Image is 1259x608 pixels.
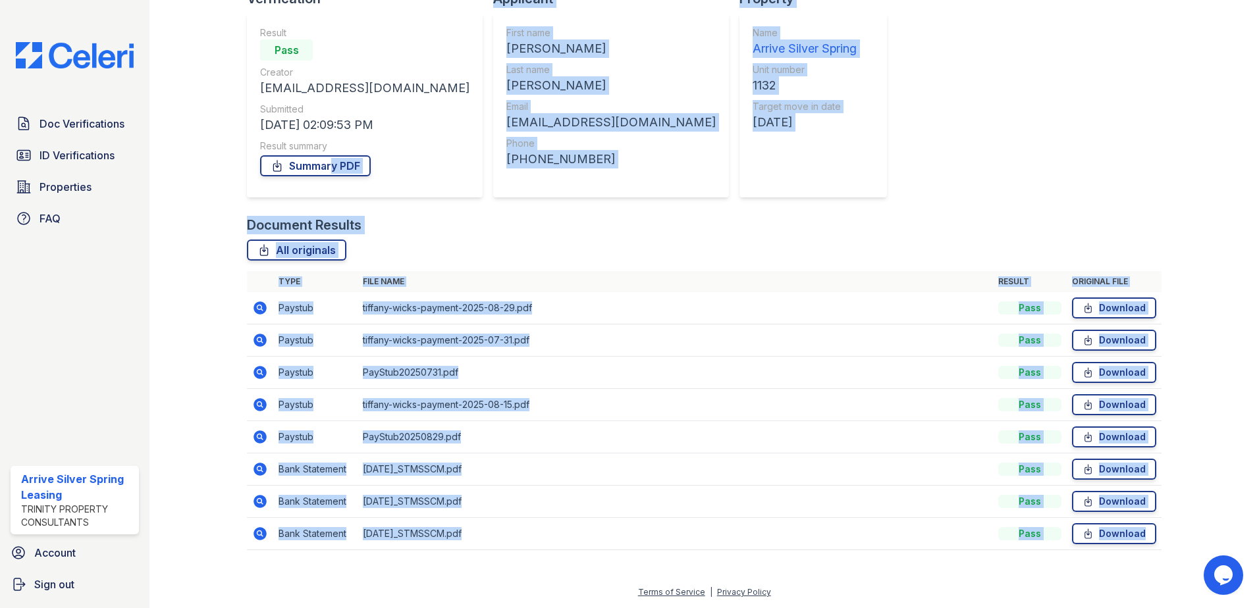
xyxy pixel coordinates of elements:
[1072,523,1156,544] a: Download
[260,79,469,97] div: [EMAIL_ADDRESS][DOMAIN_NAME]
[993,271,1067,292] th: Result
[998,334,1061,347] div: Pass
[358,292,993,324] td: tiffany-wicks-payment-2025-08-29.pdf
[998,463,1061,476] div: Pass
[1072,491,1156,512] a: Download
[21,503,134,529] div: Trinity Property Consultants
[5,571,144,597] a: Sign out
[506,39,716,58] div: [PERSON_NAME]
[40,116,124,132] span: Doc Verifications
[1204,555,1246,595] iframe: chat widget
[998,366,1061,379] div: Pass
[247,240,346,261] a: All originals
[273,421,358,453] td: Paystub
[273,453,358,486] td: Bank Statement
[506,113,716,132] div: [EMAIL_ADDRESS][DOMAIN_NAME]
[1067,271,1162,292] th: Original file
[11,111,139,137] a: Doc Verifications
[753,39,857,58] div: Arrive Silver Spring
[40,179,92,195] span: Properties
[247,216,362,234] div: Document Results
[358,453,993,486] td: [DATE]_STMSSCM.pdf
[260,116,469,134] div: [DATE] 02:09:53 PM
[1072,426,1156,447] a: Download
[273,389,358,421] td: Paystub
[273,486,358,518] td: Bank Statement
[753,63,857,76] div: Unit number
[358,389,993,421] td: tiffany-wicks-payment-2025-08-15.pdf
[506,63,716,76] div: Last name
[998,495,1061,508] div: Pass
[753,26,857,58] a: Name Arrive Silver Spring
[506,137,716,150] div: Phone
[710,587,712,597] div: |
[753,113,857,132] div: [DATE]
[260,66,469,79] div: Creator
[5,42,144,68] img: CE_Logo_Blue-a8612792a0a2168367f1c8372b55b34899dd931a85d93a1a3d3e32e68fde9ad4.png
[11,174,139,200] a: Properties
[358,271,993,292] th: File name
[998,301,1061,315] div: Pass
[358,486,993,518] td: [DATE]_STMSSCM.pdf
[506,100,716,113] div: Email
[260,26,469,39] div: Result
[5,540,144,566] a: Account
[273,271,358,292] th: Type
[1072,459,1156,480] a: Download
[21,471,134,503] div: Arrive Silver Spring Leasing
[260,103,469,116] div: Submitted
[998,398,1061,411] div: Pass
[506,26,716,39] div: First name
[40,211,61,226] span: FAQ
[358,518,993,550] td: [DATE]_STMSSCM.pdf
[260,155,371,176] a: Summary PDF
[11,142,139,168] a: ID Verifications
[11,205,139,232] a: FAQ
[40,147,115,163] span: ID Verifications
[358,324,993,357] td: tiffany-wicks-payment-2025-07-31.pdf
[273,324,358,357] td: Paystub
[753,26,857,39] div: Name
[260,139,469,153] div: Result summary
[273,518,358,550] td: Bank Statement
[753,76,857,95] div: 1132
[1072,394,1156,415] a: Download
[753,100,857,113] div: Target move in date
[1072,297,1156,318] a: Download
[1072,362,1156,383] a: Download
[998,430,1061,443] div: Pass
[998,527,1061,540] div: Pass
[638,587,705,597] a: Terms of Service
[273,292,358,324] td: Paystub
[34,576,74,592] span: Sign out
[358,357,993,389] td: PayStub20250731.pdf
[358,421,993,453] td: PayStub20250829.pdf
[1072,330,1156,351] a: Download
[717,587,771,597] a: Privacy Policy
[260,39,313,61] div: Pass
[34,545,76,561] span: Account
[506,76,716,95] div: [PERSON_NAME]
[273,357,358,389] td: Paystub
[506,150,716,168] div: [PHONE_NUMBER]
